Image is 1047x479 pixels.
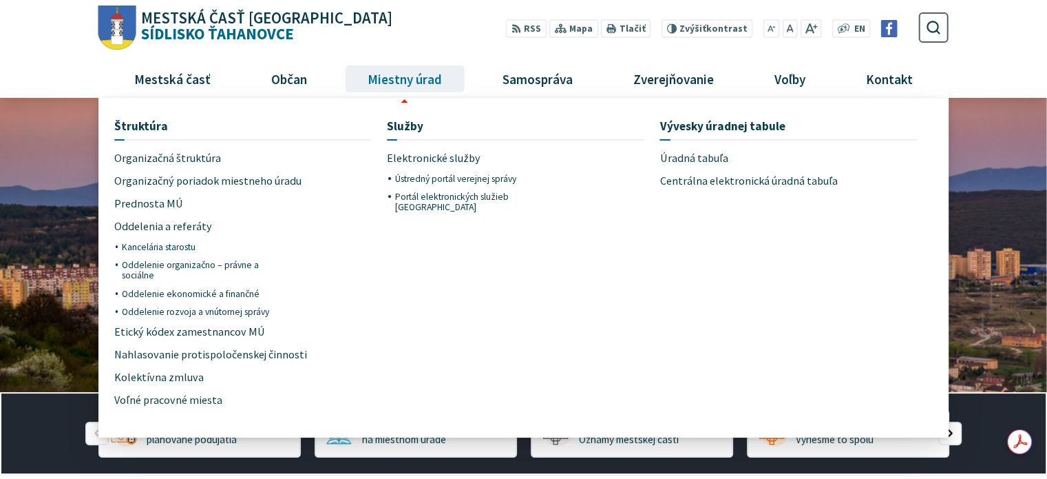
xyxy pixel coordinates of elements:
a: Oddelenie ekonomické a finančné [122,285,271,303]
a: Miestny úrad [342,60,467,97]
span: plánované podujatia [147,433,237,446]
span: Voľné pracovné miesta [114,389,222,412]
button: Tlačiť [601,19,651,38]
a: Logo Sídlisko Ťahanovce, prejsť na domovskú stránku. [98,6,392,50]
a: Organizačná štruktúra [114,147,271,170]
span: Vývesky úradnej tabule [659,114,785,139]
span: Nahlasovanie protispoločenskej činnosti [114,344,307,367]
span: Služby [387,114,423,139]
a: Vývesky úradnej tabule [659,114,917,139]
a: Oddelenia a referáty [114,215,271,238]
a: Organizačný poriadok miestneho úradu [114,170,372,192]
a: Centrálna elektronická úradná tabuľa [659,170,917,192]
span: Kancelária starostu [122,238,195,256]
a: Oddelenie rozvoja a vnútornej správy [122,303,271,320]
span: Etický kódex zamestnancov MÚ [114,321,265,344]
a: Kontakt [841,60,938,97]
a: Voľné pracovné miesta [114,389,271,412]
img: Prejsť na domovskú stránku [98,6,136,50]
span: Organizačná štruktúra [114,147,221,170]
span: Voľby [770,60,811,97]
span: Úradná tabuľa [659,147,728,170]
a: EN [850,22,869,37]
span: Organizačný poriadok miestneho úradu [114,170,302,192]
a: Služby [387,114,644,139]
a: Prednosta MÚ [114,192,271,215]
a: Zverejňovanie [609,60,739,97]
a: RSS [506,19,547,38]
span: Vyriešme to spolu [795,433,873,446]
a: Kancelária starostu [122,238,271,256]
button: Zvýšiťkontrast [661,19,752,38]
span: na miestnom úrade [362,433,446,446]
button: Zväčšiť veľkosť písma [800,19,821,38]
a: Etický kódex zamestnancov MÚ [114,321,271,344]
span: Centrálna elektronická úradná tabuľa [659,170,837,192]
span: Kolektívna zmluva [114,367,204,389]
a: Samospráva [478,60,598,97]
img: Prejsť na Facebook stránku [880,20,898,37]
a: Občan [246,60,332,97]
button: Zmenšiť veľkosť písma [763,19,780,38]
span: Mestská časť [GEOGRAPHIC_DATA] [141,10,392,26]
span: Ústredný portál verejnej správy [394,170,516,187]
span: Mestská časť [129,60,215,97]
span: RSS [524,22,541,37]
span: Oddelenia a referáty [114,215,212,238]
a: Oddelenie organizačno – právne a sociálne [122,256,271,284]
span: EN [854,22,865,37]
button: Nastaviť pôvodnú veľkosť písma [782,19,797,38]
div: Predošlý slajd [85,422,109,445]
span: Občan [266,60,312,97]
span: Oznamy mestskej časti [579,433,679,446]
a: Mapa [549,19,598,38]
span: Miestny úrad [362,60,447,97]
span: Samospráva [497,60,578,97]
span: Mapa [569,22,593,37]
div: Nasledujúci slajd [938,422,962,445]
a: Voľby [750,60,831,97]
a: Úradná tabuľa [659,147,917,170]
a: Kolektívna zmluva [114,367,271,389]
a: Portál elektronických služieb [GEOGRAPHIC_DATA] [394,188,544,216]
span: Prednosta MÚ [114,192,183,215]
span: Zvýšiť [679,23,706,34]
a: Štruktúra [114,114,372,139]
span: Kontakt [861,60,918,97]
span: Štruktúra [114,114,168,139]
h1: Sídlisko Ťahanovce [136,10,393,42]
span: Zverejňovanie [628,60,719,97]
a: Elektronické služby [387,147,544,170]
span: kontrast [679,23,748,34]
span: Elektronické služby [387,147,480,170]
span: Oddelenie ekonomické a finančné [122,285,260,303]
span: Oddelenie rozvoja a vnútornej správy [122,303,269,320]
a: Ústredný portál verejnej správy [394,170,544,187]
a: Mestská časť [109,60,235,97]
span: Tlačiť [619,23,645,34]
a: Nahlasovanie protispoločenskej činnosti [114,344,372,367]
